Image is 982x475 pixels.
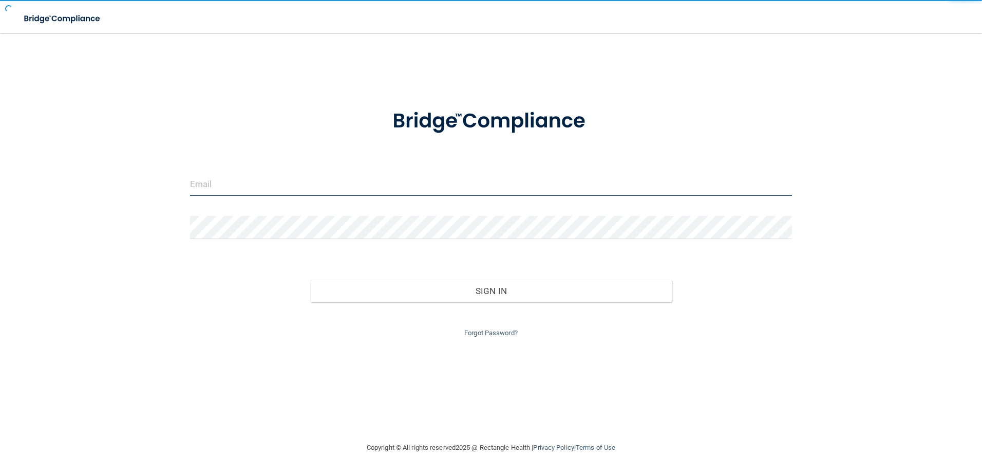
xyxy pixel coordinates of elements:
a: Forgot Password? [464,329,518,337]
a: Terms of Use [576,444,615,451]
button: Sign In [310,280,672,302]
img: bridge_compliance_login_screen.278c3ca4.svg [371,95,611,148]
input: Email [190,173,792,196]
iframe: Drift Widget Chat Controller [931,404,970,443]
img: bridge_compliance_login_screen.278c3ca4.svg [15,8,110,29]
a: Privacy Policy [533,444,574,451]
div: Copyright © All rights reserved 2025 @ Rectangle Health | | [304,431,678,464]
